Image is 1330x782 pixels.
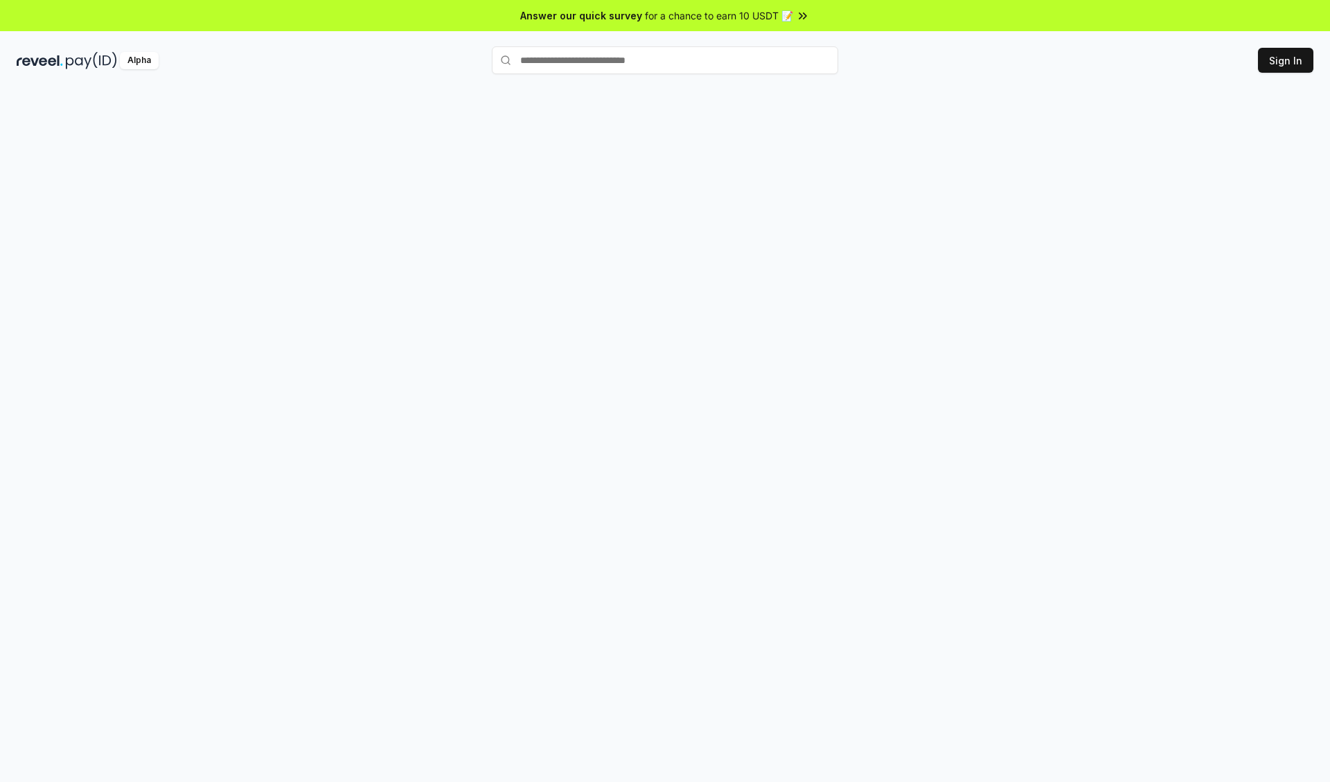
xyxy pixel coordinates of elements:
button: Sign In [1258,48,1313,73]
span: Answer our quick survey [520,8,642,23]
img: pay_id [66,52,117,69]
span: for a chance to earn 10 USDT 📝 [645,8,793,23]
div: Alpha [120,52,159,69]
img: reveel_dark [17,52,63,69]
